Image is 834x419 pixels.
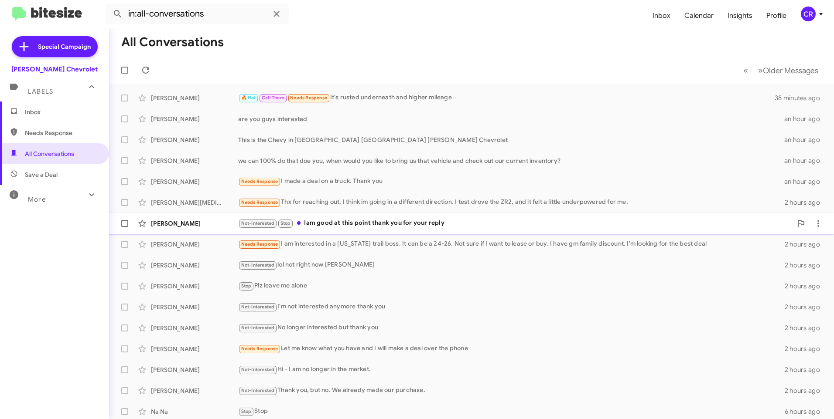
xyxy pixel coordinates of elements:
nav: Page navigation example [738,61,824,79]
div: [PERSON_NAME] [151,303,238,311]
div: [PERSON_NAME] [151,219,238,228]
div: [PERSON_NAME] [151,156,238,165]
span: Needs Response [25,128,99,137]
div: an hour ago [784,115,827,123]
span: More [28,196,46,203]
a: Inbox [646,3,677,28]
div: 2 hours ago [785,303,827,311]
span: Needs Response [241,199,278,205]
div: 2 hours ago [785,261,827,270]
div: an hour ago [784,177,827,186]
div: [PERSON_NAME] [151,135,238,144]
div: 2 hours ago [785,386,827,395]
div: 2 hours ago [785,324,827,332]
div: [PERSON_NAME] [151,386,238,395]
a: Insights [721,3,759,28]
span: Not-Interested [241,220,275,226]
div: 2 hours ago [785,282,827,291]
span: « [743,65,748,76]
div: we can 100% do that doe you, when would you like to bring us that vehicle and check out our curre... [238,156,784,165]
div: 38 minutes ago [775,94,827,102]
div: [PERSON_NAME][MEDICAL_DATA] [151,198,238,207]
span: Not-Interested [241,325,275,331]
span: Needs Response [290,95,327,101]
div: Na Na [151,407,238,416]
div: [PERSON_NAME] [151,324,238,332]
div: I made a deal on a truck. Thank you [238,176,784,186]
a: Calendar [677,3,721,28]
div: [PERSON_NAME] [151,261,238,270]
div: [PERSON_NAME] Chevrolet [11,65,98,74]
span: Not-Interested [241,262,275,268]
div: 2 hours ago [785,240,827,249]
div: are you guys interested [238,115,784,123]
span: Not-Interested [241,388,275,393]
a: Special Campaign [12,36,98,57]
div: I'm not interested anymore thank you [238,302,785,312]
div: 2 hours ago [785,365,827,374]
div: Thx for reaching out. I think im going in a different direction. I test drove the ZR2, and it fel... [238,197,785,207]
span: All Conversations [25,149,74,158]
div: CR [801,7,816,21]
span: Inbox [25,108,99,116]
div: Plz leave me alone [238,281,785,291]
span: Not-Interested [241,304,275,310]
div: an hour ago [784,135,827,144]
div: [PERSON_NAME] [151,115,238,123]
span: Older Messages [763,66,818,75]
span: Not-Interested [241,367,275,372]
span: 🔥 Hot [241,95,256,101]
div: Thank you, but no. We already made our purchase. [238,385,785,395]
button: Next [753,61,824,79]
span: Special Campaign [38,42,91,51]
span: » [758,65,763,76]
span: Stop [241,409,252,414]
div: [PERSON_NAME] [151,282,238,291]
div: 6 hours ago [785,407,827,416]
button: Previous [738,61,753,79]
div: I am interested in a [US_STATE] trail boss. It can be a 24-26. Not sure if I want to lease or buy... [238,239,785,249]
input: Search [106,3,289,24]
div: [PERSON_NAME] [151,94,238,102]
div: Stop [238,406,785,416]
span: Needs Response [241,179,278,184]
h1: All Conversations [121,35,224,49]
span: Needs Response [241,241,278,247]
div: Hi - I am no longer in the market. [238,365,785,375]
div: [PERSON_NAME] [151,240,238,249]
div: lol not right now [PERSON_NAME] [238,260,785,270]
span: Stop [241,283,252,289]
div: [PERSON_NAME] [151,345,238,353]
span: Call Them [262,95,284,101]
div: 2 hours ago [785,198,827,207]
div: an hour ago [784,156,827,165]
div: [PERSON_NAME] [151,177,238,186]
span: Labels [28,88,53,95]
div: This is the Chevy in [GEOGRAPHIC_DATA] [GEOGRAPHIC_DATA] [PERSON_NAME] Chevrolet [238,135,784,144]
div: Iam good at this point thank you for your reply [238,218,792,228]
a: Profile [759,3,793,28]
span: Save a Deal [25,170,58,179]
div: [PERSON_NAME] [151,365,238,374]
span: Stop [280,220,291,226]
div: No longer interested but thank you [238,323,785,333]
div: Let me know what you have and I will make a deal over the phone [238,344,785,354]
span: Needs Response [241,346,278,351]
div: 2 hours ago [785,345,827,353]
div: It's rusted underneath and higher mileage [238,93,775,103]
button: CR [793,7,824,21]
